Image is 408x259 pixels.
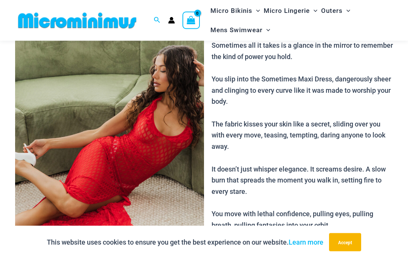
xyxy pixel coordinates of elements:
[321,1,343,20] span: Outers
[47,237,323,248] p: This website uses cookies to ensure you get the best experience on our website.
[209,1,262,20] a: Micro BikinisMenu ToggleMenu Toggle
[319,1,352,20] a: OutersMenu ToggleMenu Toggle
[210,1,252,20] span: Micro Bikinis
[209,20,272,40] a: Mens SwimwearMenu ToggleMenu Toggle
[262,1,319,20] a: Micro LingerieMenu ToggleMenu Toggle
[210,20,263,40] span: Mens Swimwear
[329,233,361,251] button: Accept
[252,1,260,20] span: Menu Toggle
[154,16,161,25] a: Search icon link
[343,1,350,20] span: Menu Toggle
[289,238,323,246] a: Learn more
[264,1,310,20] span: Micro Lingerie
[182,12,200,29] a: View Shopping Cart, empty
[168,17,175,24] a: Account icon link
[263,20,270,40] span: Menu Toggle
[15,12,139,29] img: MM SHOP LOGO FLAT
[310,1,317,20] span: Menu Toggle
